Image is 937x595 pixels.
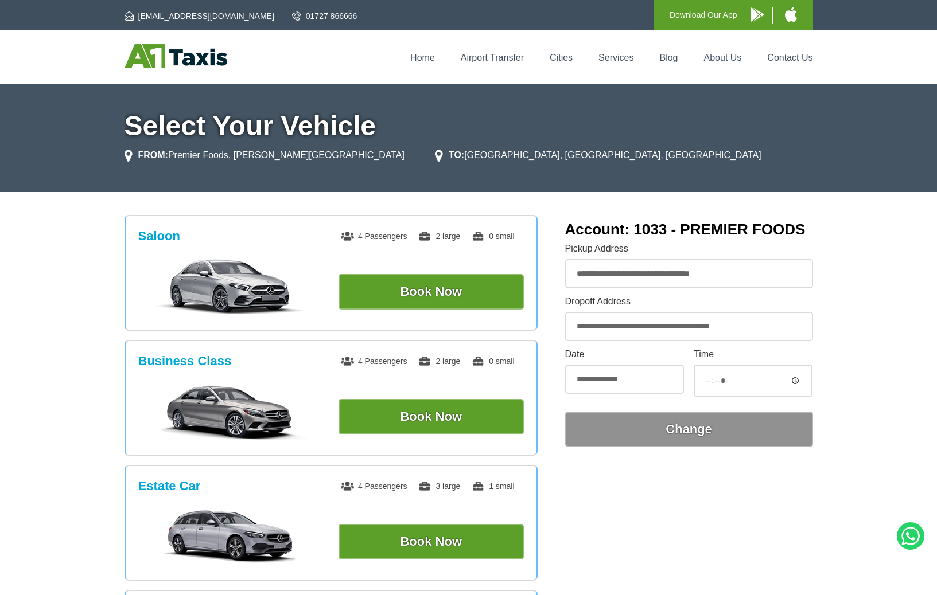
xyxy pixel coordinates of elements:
[138,229,180,244] h3: Saloon
[125,44,227,68] img: A1 Taxis St Albans LTD
[449,150,464,160] strong: TO:
[341,482,407,491] span: 4 Passengers
[435,148,761,162] li: [GEOGRAPHIC_DATA], [GEOGRAPHIC_DATA], [GEOGRAPHIC_DATA]
[767,53,812,62] a: Contact Us
[144,383,317,440] img: Business Class
[565,297,813,306] label: Dropoff Address
[138,150,168,160] strong: FROM:
[694,350,812,359] label: Time
[125,148,405,162] li: Premier Foods, [PERSON_NAME][GEOGRAPHIC_DATA]
[472,232,514,241] span: 0 small
[418,357,460,366] span: 2 large
[785,7,797,22] img: A1 Taxis iPhone App
[138,354,232,369] h3: Business Class
[144,258,317,315] img: Saloon
[341,232,407,241] span: 4 Passengers
[418,482,460,491] span: 3 large
[565,412,813,447] button: Change
[751,7,764,22] img: A1 Taxis Android App
[461,53,524,62] a: Airport Transfer
[144,508,317,565] img: Estate Car
[125,112,813,140] h1: Select Your Vehicle
[339,399,524,434] button: Book Now
[550,53,573,62] a: Cities
[339,274,524,310] button: Book Now
[341,357,407,366] span: 4 Passengers
[125,10,274,22] a: [EMAIL_ADDRESS][DOMAIN_NAME]
[138,479,201,494] h3: Estate Car
[339,524,524,559] button: Book Now
[598,53,633,62] a: Services
[418,232,460,241] span: 2 large
[565,350,684,359] label: Date
[565,244,813,253] label: Pickup Address
[472,357,514,366] span: 0 small
[670,8,737,22] p: Download Our App
[472,482,514,491] span: 1 small
[410,53,435,62] a: Home
[704,53,742,62] a: About Us
[659,53,678,62] a: Blog
[292,10,357,22] a: 01727 866666
[565,221,813,238] h2: Account: 1033 - PREMIER FOODS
